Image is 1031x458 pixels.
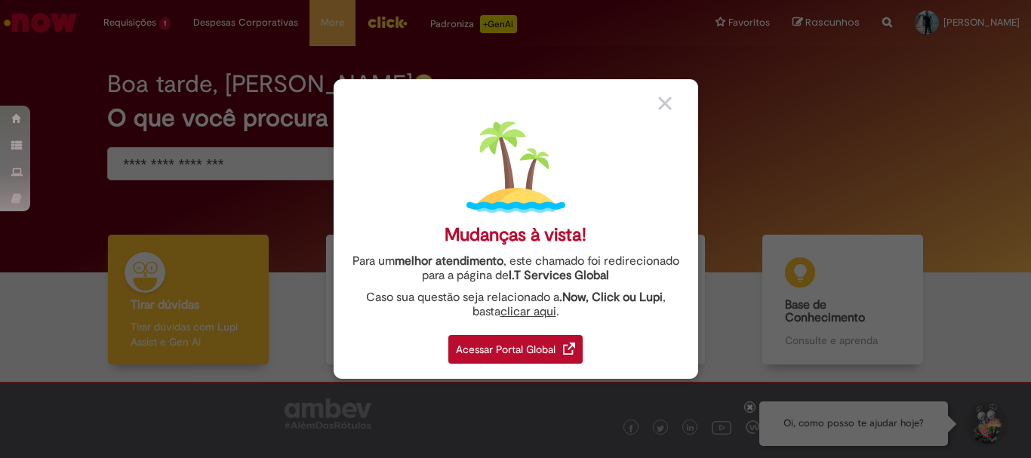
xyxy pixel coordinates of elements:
img: close_button_grey.png [658,97,672,110]
img: redirect_link.png [563,343,575,355]
a: I.T Services Global [509,260,609,283]
a: clicar aqui [500,296,556,319]
img: island.png [466,118,565,217]
div: Mudanças à vista! [445,224,586,246]
div: Para um , este chamado foi redirecionado para a página de [345,254,687,283]
div: Caso sua questão seja relacionado a , basta . [345,290,687,319]
strong: .Now, Click ou Lupi [559,290,663,305]
strong: melhor atendimento [395,254,503,269]
div: Acessar Portal Global [448,335,583,364]
a: Acessar Portal Global [448,327,583,364]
